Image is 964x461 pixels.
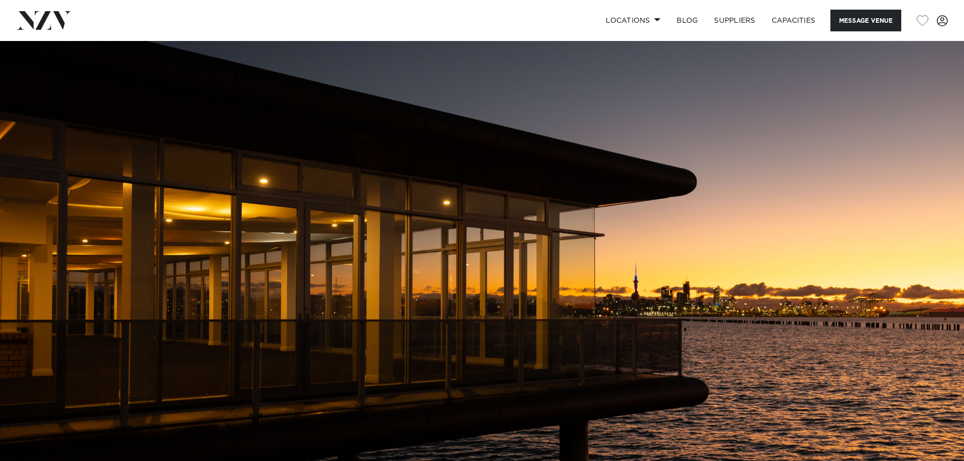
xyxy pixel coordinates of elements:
a: SUPPLIERS [706,10,763,31]
a: Capacities [764,10,824,31]
a: Locations [598,10,668,31]
button: Message Venue [830,10,901,31]
img: nzv-logo.png [16,11,71,29]
a: BLOG [668,10,706,31]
